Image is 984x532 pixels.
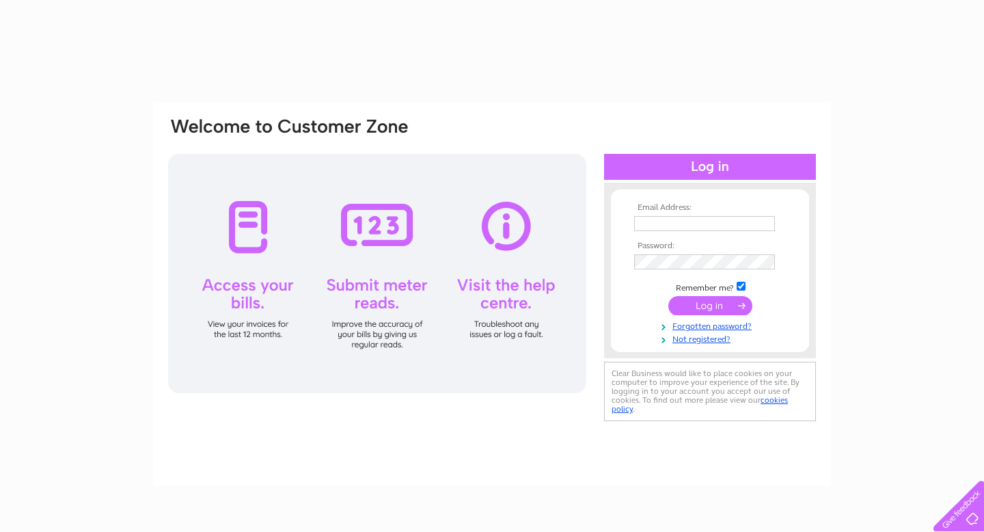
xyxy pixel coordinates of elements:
input: Submit [668,296,752,315]
a: Forgotten password? [634,319,789,332]
th: Password: [631,241,789,251]
a: Not registered? [634,332,789,345]
th: Email Address: [631,203,789,213]
div: Clear Business would like to place cookies on your computer to improve your experience of the sit... [604,362,816,421]
td: Remember me? [631,280,789,293]
a: cookies policy [612,395,788,414]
